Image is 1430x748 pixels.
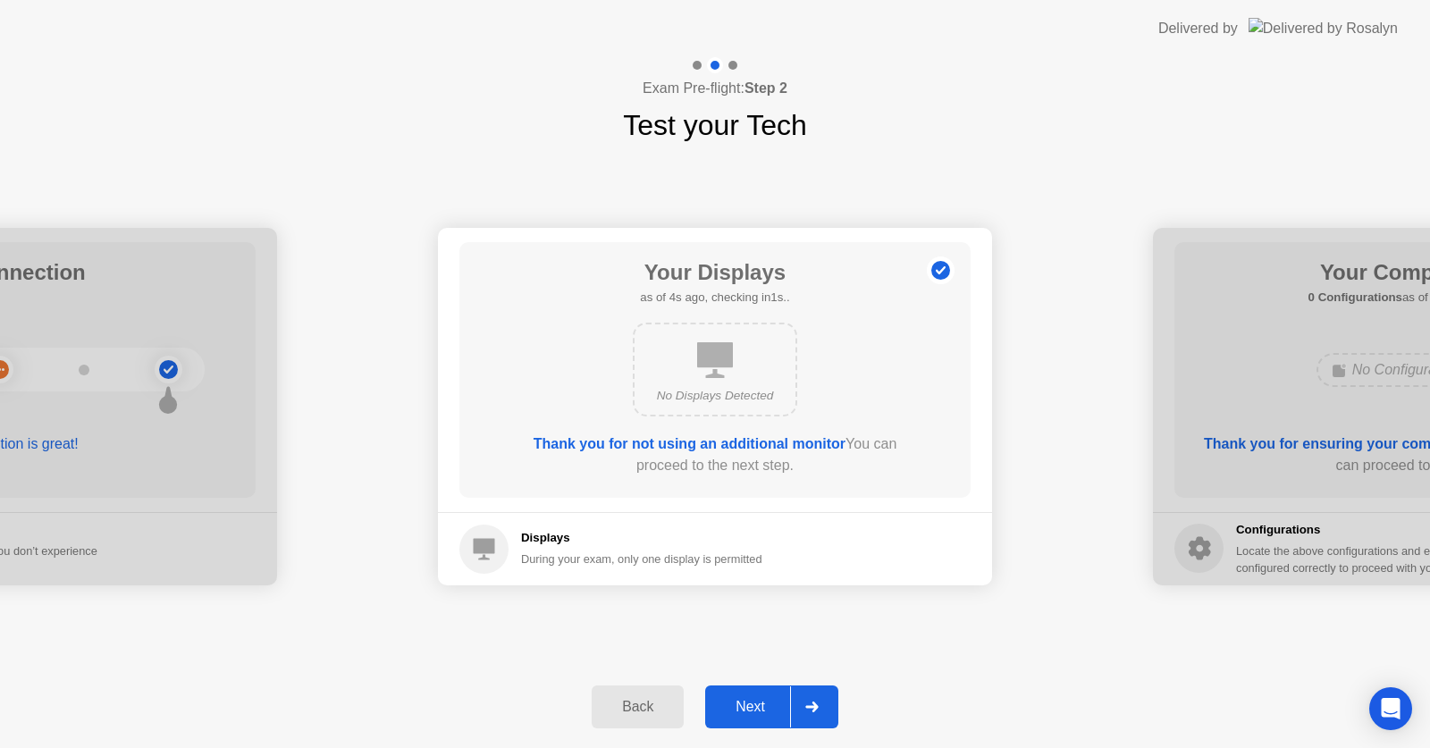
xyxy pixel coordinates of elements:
[640,256,789,289] h1: Your Displays
[640,289,789,307] h5: as of 4s ago, checking in1s..
[521,529,762,547] h5: Displays
[643,78,787,99] h4: Exam Pre-flight:
[623,104,807,147] h1: Test your Tech
[534,436,845,451] b: Thank you for not using an additional monitor
[597,699,678,715] div: Back
[711,699,790,715] div: Next
[649,387,781,405] div: No Displays Detected
[1369,687,1412,730] div: Open Intercom Messenger
[1158,18,1238,39] div: Delivered by
[744,80,787,96] b: Step 2
[592,685,684,728] button: Back
[705,685,838,728] button: Next
[1249,18,1398,38] img: Delivered by Rosalyn
[510,433,920,476] div: You can proceed to the next step.
[521,550,762,567] div: During your exam, only one display is permitted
